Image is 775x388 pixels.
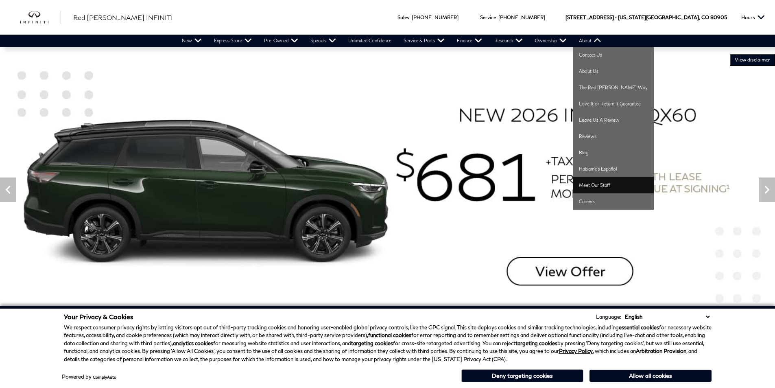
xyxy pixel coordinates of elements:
span: Your Privacy & Cookies [64,313,133,320]
span: : [409,14,410,20]
a: [PHONE_NUMBER] [412,14,458,20]
a: Blog [573,145,654,161]
a: Finance [451,35,488,47]
strong: targeting cookies [351,340,393,346]
a: Research [488,35,529,47]
a: infiniti [20,11,61,24]
span: Sales [397,14,409,20]
strong: functional cookies [368,332,411,338]
strong: analytics cookies [173,340,213,346]
a: [STREET_ADDRESS] • [US_STATE][GEOGRAPHIC_DATA], CO 80905 [565,14,727,20]
img: INFINITI [20,11,61,24]
a: Specials [304,35,342,47]
strong: Arbitration Provision [636,348,686,354]
a: Unlimited Confidence [342,35,397,47]
button: VIEW DISCLAIMER [730,54,775,66]
nav: Main Navigation [176,35,607,47]
strong: targeting cookies [515,340,557,346]
a: ComplyAuto [93,375,116,379]
div: Language: [596,314,621,320]
a: Hablamos Español [573,161,654,177]
a: Reviews [573,128,654,145]
a: Privacy Policy [559,348,593,354]
p: We respect consumer privacy rights by letting visitors opt out of third-party tracking cookies an... [64,324,712,364]
a: Leave Us A Review [573,112,654,128]
a: New [176,35,208,47]
a: Pre-Owned [258,35,304,47]
div: Powered by [62,374,116,379]
span: Service [480,14,496,20]
span: Red [PERSON_NAME] INFINITI [73,13,173,21]
a: About Us [573,63,654,79]
a: Careers [573,193,654,210]
a: Meet Our Staff [573,177,654,193]
strong: essential cookies [619,324,659,331]
a: Contact Us [573,47,654,63]
button: Deny targeting cookies [461,369,583,382]
a: Express Store [208,35,258,47]
a: About [573,35,607,47]
a: Service & Parts [397,35,451,47]
span: : [496,14,497,20]
select: Language Select [623,313,712,321]
a: Love It or Return It Guarantee [573,96,654,112]
span: VIEW DISCLAIMER [735,57,770,63]
button: Allow all cookies [589,370,712,382]
div: Next [759,178,775,202]
a: The Red [PERSON_NAME] Way [573,79,654,96]
a: Red [PERSON_NAME] INFINITI [73,13,173,22]
a: Ownership [529,35,573,47]
a: [PHONE_NUMBER] [498,14,545,20]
